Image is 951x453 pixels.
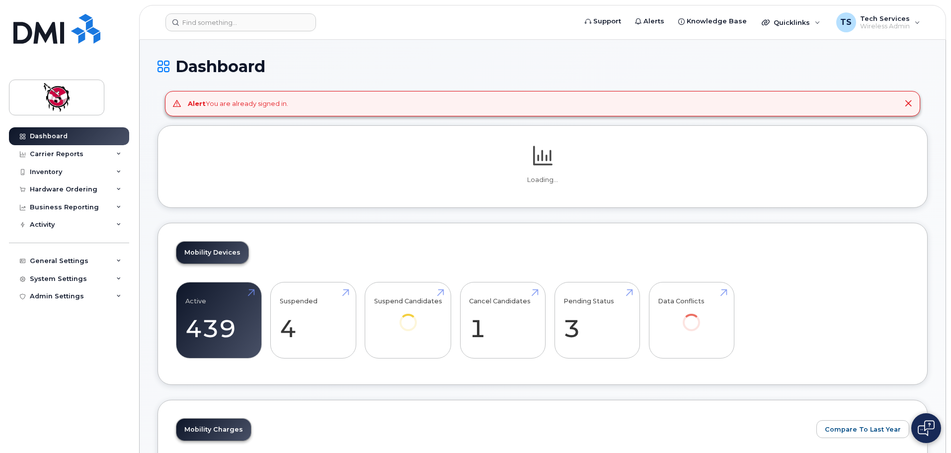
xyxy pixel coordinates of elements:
div: You are already signed in. [188,99,288,108]
p: Loading... [176,176,909,184]
strong: Alert [188,99,206,107]
a: Data Conflicts [658,287,725,345]
a: Suspended 4 [280,287,347,353]
span: Compare To Last Year [825,425,901,434]
img: Open chat [918,420,935,436]
a: Cancel Candidates 1 [469,287,536,353]
a: Mobility Charges [176,419,251,441]
a: Mobility Devices [176,242,248,264]
a: Pending Status 3 [563,287,631,353]
a: Suspend Candidates [374,287,442,345]
h1: Dashboard [158,58,928,75]
a: Active 439 [185,287,252,353]
button: Compare To Last Year [816,420,909,438]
